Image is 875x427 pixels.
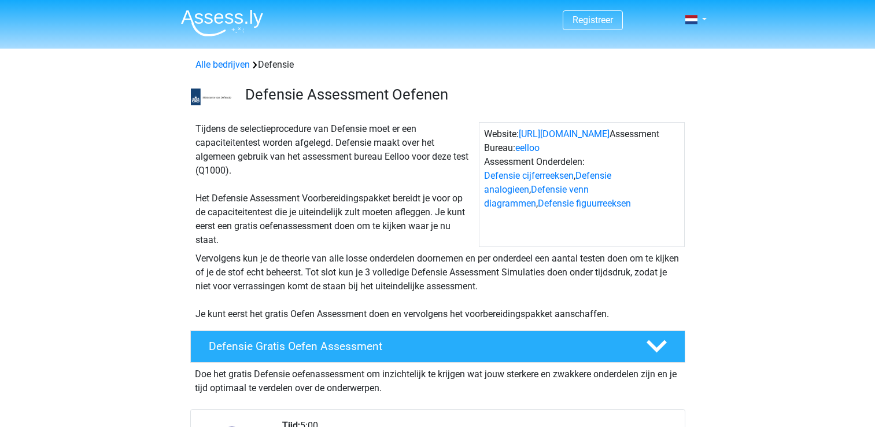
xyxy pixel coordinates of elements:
div: Tijdens de selectieprocedure van Defensie moet er een capaciteitentest worden afgelegd. Defensie ... [191,122,479,247]
a: Defensie figuurreeksen [538,198,631,209]
div: Doe het gratis Defensie oefenassessment om inzichtelijk te krijgen wat jouw sterkere en zwakkere ... [190,363,685,395]
a: Registreer [573,14,613,25]
div: Defensie [191,58,685,72]
div: Website: Assessment Bureau: Assessment Onderdelen: , , , [479,122,685,247]
a: Defensie cijferreeksen [484,170,574,181]
div: Vervolgens kun je de theorie van alle losse onderdelen doornemen en per onderdeel een aantal test... [191,252,685,321]
h4: Defensie Gratis Oefen Assessment [209,340,627,353]
a: eelloo [515,142,540,153]
a: Alle bedrijven [195,59,250,70]
h3: Defensie Assessment Oefenen [245,86,676,104]
a: Defensie Gratis Oefen Assessment [186,330,690,363]
a: [URL][DOMAIN_NAME] [519,128,610,139]
a: Defensie analogieen [484,170,611,195]
a: Defensie venn diagrammen [484,184,589,209]
img: Assessly [181,9,263,36]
